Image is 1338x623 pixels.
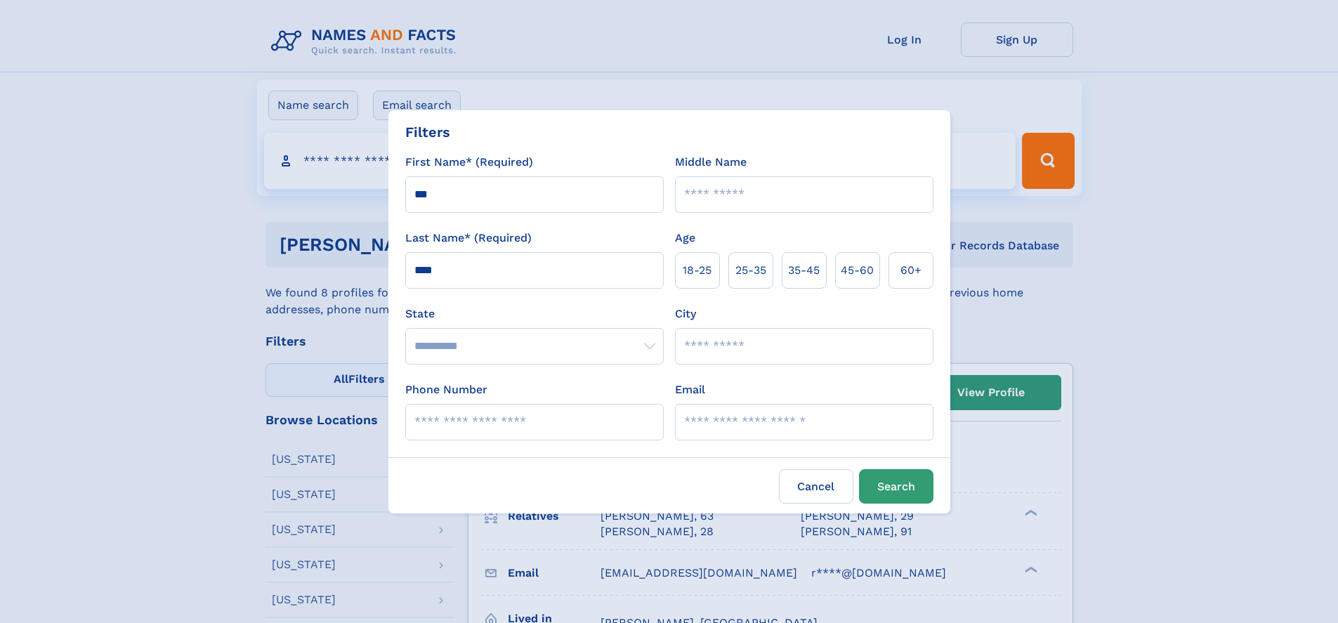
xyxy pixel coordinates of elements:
label: Age [675,230,695,247]
label: Cancel [779,469,853,504]
span: 18‑25 [683,262,711,279]
label: Phone Number [405,381,487,398]
label: City [675,306,696,322]
span: 60+ [900,262,921,279]
span: 35‑45 [788,262,820,279]
label: Email [675,381,705,398]
span: 45‑60 [841,262,874,279]
label: State [405,306,664,322]
label: First Name* (Required) [405,154,533,171]
button: Search [859,469,933,504]
label: Middle Name [675,154,747,171]
label: Last Name* (Required) [405,230,532,247]
div: Filters [405,122,450,143]
span: 25‑35 [735,262,766,279]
